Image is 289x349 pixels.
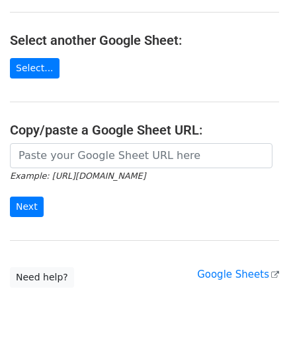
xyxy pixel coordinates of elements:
[10,171,145,181] small: Example: [URL][DOMAIN_NAME]
[10,197,44,217] input: Next
[223,286,289,349] iframe: Chat Widget
[10,32,279,48] h4: Select another Google Sheet:
[10,122,279,138] h4: Copy/paste a Google Sheet URL:
[10,58,60,79] a: Select...
[10,267,74,288] a: Need help?
[197,269,279,280] a: Google Sheets
[10,143,272,168] input: Paste your Google Sheet URL here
